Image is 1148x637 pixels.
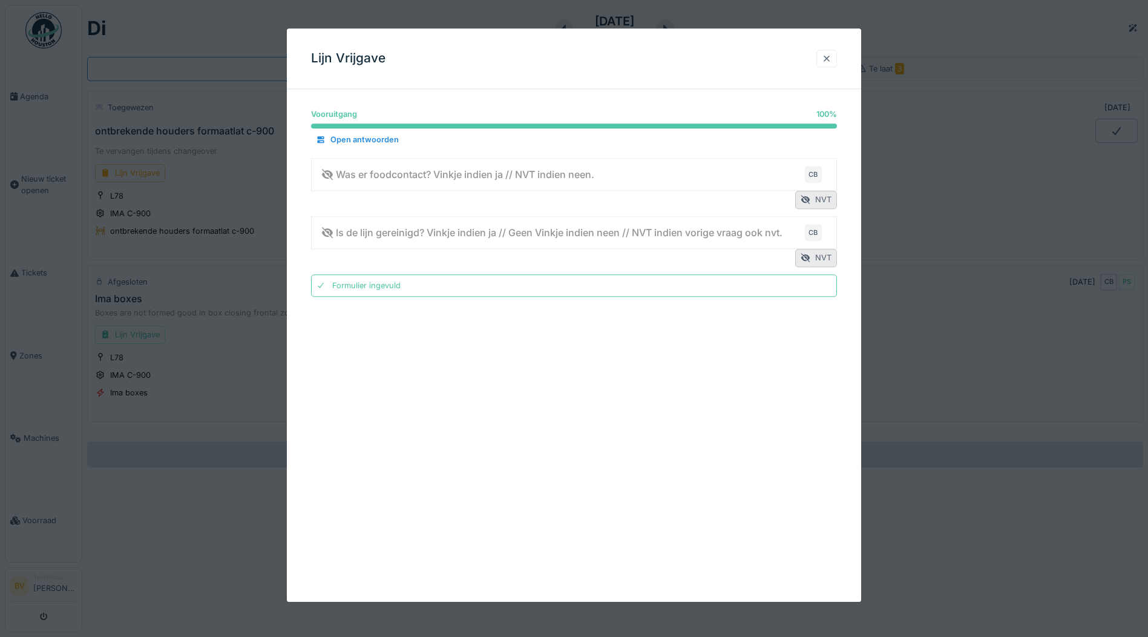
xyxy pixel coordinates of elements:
summary: Was er foodcontact? Vinkje indien ja // NVT indien neen.CB [317,163,831,186]
div: Open antwoorden [311,132,404,148]
div: Was er foodcontact? Vinkje indien ja // NVT indien neen. [321,167,594,182]
div: NVT [795,191,837,209]
h3: Lijn Vrijgave [311,51,385,66]
progress: 100 % [311,124,837,129]
div: Is de lijn gereinigd? Vinkje indien ja // Geen Vinkje indien neen // NVT indien vorige vraag ook ... [321,225,782,240]
div: CB [805,224,822,241]
summary: Is de lijn gereinigd? Vinkje indien ja // Geen Vinkje indien neen // NVT indien vorige vraag ook ... [317,222,831,244]
div: 100 % [816,108,837,120]
div: Formulier ingevuld [332,280,401,291]
div: Vooruitgang [311,108,357,120]
div: NVT [795,249,837,267]
div: CB [805,166,822,183]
